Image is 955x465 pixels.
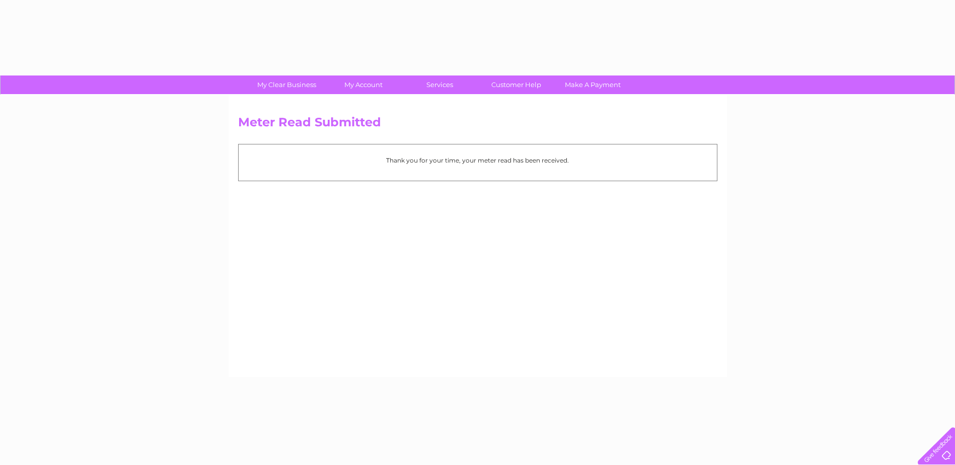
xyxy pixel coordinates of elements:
[398,75,481,94] a: Services
[245,75,328,94] a: My Clear Business
[322,75,405,94] a: My Account
[551,75,634,94] a: Make A Payment
[238,115,717,134] h2: Meter Read Submitted
[475,75,558,94] a: Customer Help
[244,156,712,165] p: Thank you for your time, your meter read has been received.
